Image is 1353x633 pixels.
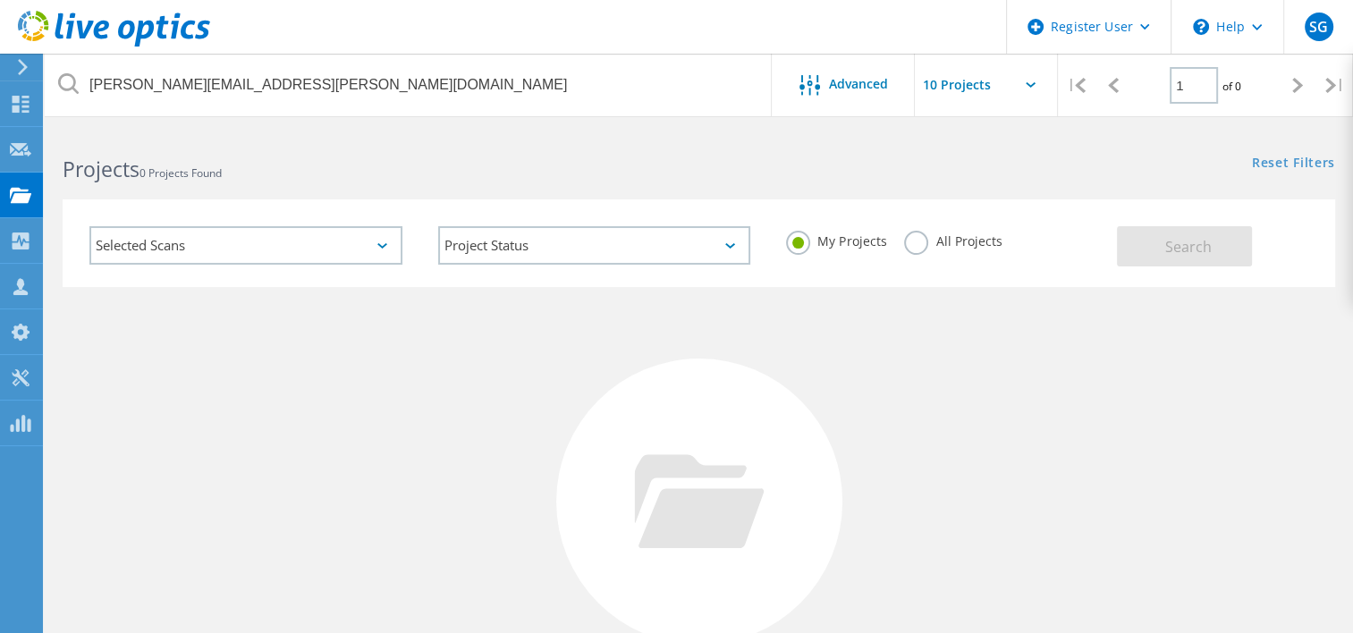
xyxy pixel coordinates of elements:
[1165,237,1212,257] span: Search
[89,226,402,265] div: Selected Scans
[1058,54,1095,117] div: |
[140,165,222,181] span: 0 Projects Found
[1309,20,1328,34] span: SG
[45,54,773,116] input: Search projects by name, owner, ID, company, etc
[63,155,140,183] b: Projects
[1117,226,1252,266] button: Search
[18,38,210,50] a: Live Optics Dashboard
[829,78,888,90] span: Advanced
[1316,54,1353,117] div: |
[438,226,751,265] div: Project Status
[786,231,886,248] label: My Projects
[1193,19,1209,35] svg: \n
[904,231,1002,248] label: All Projects
[1252,156,1335,172] a: Reset Filters
[1222,79,1241,94] span: of 0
